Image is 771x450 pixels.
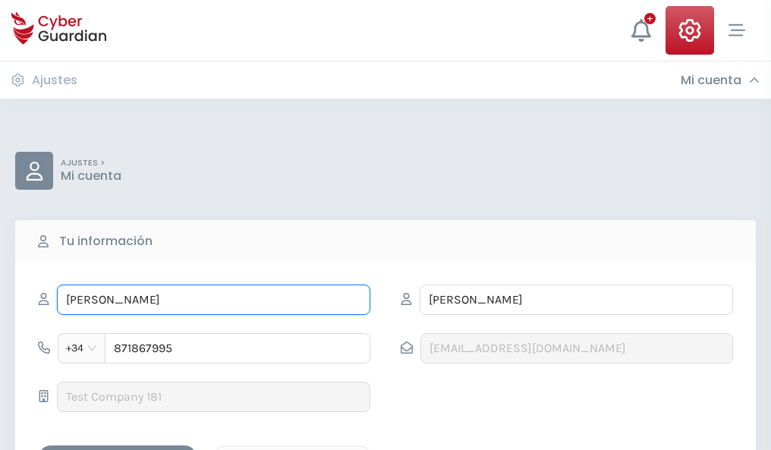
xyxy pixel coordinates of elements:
[644,13,656,24] div: +
[32,73,77,88] h3: Ajustes
[681,73,760,88] div: Mi cuenta
[59,232,153,250] b: Tu información
[66,337,97,360] span: +34
[681,73,741,88] h3: Mi cuenta
[61,158,121,168] p: AJUSTES >
[61,168,121,184] p: Mi cuenta
[105,333,370,363] input: 612345678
